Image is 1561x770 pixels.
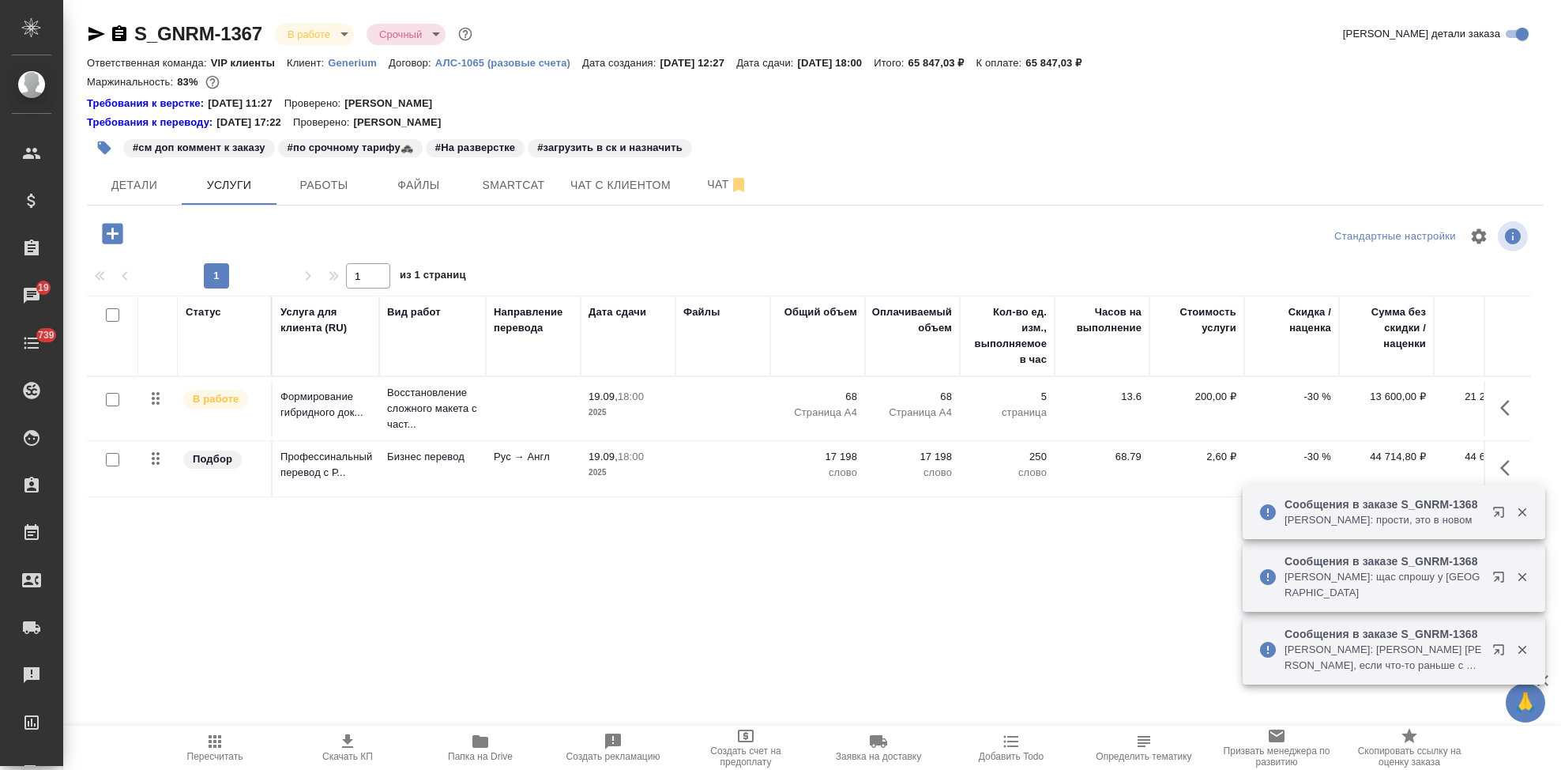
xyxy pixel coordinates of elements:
p: [PERSON_NAME] [353,115,453,130]
span: Посмотреть информацию [1498,221,1531,251]
button: Открыть в новой вкладке [1483,496,1521,534]
p: 21 216,00 ₽ [1442,389,1521,405]
p: Итого: [874,57,908,69]
p: Восстановление сложного макета с част... [387,385,478,432]
div: Файлы [683,304,720,320]
div: Оплачиваемый объем [872,304,952,336]
p: #На разверстке [435,140,515,156]
p: 83% [177,76,201,88]
button: Показать кнопки [1491,449,1529,487]
div: В работе [367,24,446,45]
p: 2,60 ₽ [1157,449,1236,465]
button: Доп статусы указывают на важность/срочность заказа [455,24,476,44]
span: Настроить таблицу [1460,217,1498,255]
p: Дата создания: [582,57,660,69]
button: Закрыть [1506,643,1538,657]
p: В работе [193,391,239,407]
p: Сообщения в заказе S_GNRM-1368 [1285,553,1482,569]
span: см доп коммент к заказу [122,140,276,153]
p: Клиент: [287,57,328,69]
p: 44 631,03 ₽ [1442,449,1521,465]
button: Закрыть [1506,505,1538,519]
p: Бизнес перевод [387,449,478,465]
p: 5 [968,389,1047,405]
button: Закрыть [1506,570,1538,584]
span: На разверстке [424,140,526,153]
p: Проверено: [293,115,354,130]
span: Услуги [191,176,267,195]
p: VIP клиенты [211,57,287,69]
p: 65 847,03 ₽ [1025,57,1093,69]
div: Скидка / наценка [1252,304,1331,336]
p: -30 % [1252,449,1331,465]
p: [DATE] 12:27 [660,57,737,69]
div: Общий объем [784,304,857,320]
p: 68 [873,389,952,405]
p: Рус → Англ [494,449,573,465]
p: 18:00 [618,451,644,462]
p: [PERSON_NAME]: щас спрошу у [GEOGRAPHIC_DATA] [1285,569,1482,601]
p: [PERSON_NAME] [344,96,444,111]
span: по срочному тарифу🚓 [276,140,424,153]
p: 2025 [589,465,668,481]
p: Generium [328,57,389,69]
p: К оплате: [976,57,1026,69]
span: Чат с клиентом [570,176,671,195]
p: [PERSON_NAME]: прости, это в новом [1285,512,1482,528]
button: В работе [283,28,335,41]
p: Формирование гибридного док... [280,389,371,421]
p: Подбор [193,451,232,467]
div: Часов на выполнение [1063,304,1142,336]
svg: Отписаться [729,176,748,194]
button: Скопировать ссылку для ЯМессенджера [87,25,106,43]
p: 18:00 [618,391,644,402]
p: 200,00 ₽ [1157,389,1236,405]
p: 65 847,03 ₽ [908,57,976,69]
div: В работе [275,24,354,45]
div: Стоимость услуги [1157,304,1236,336]
a: Требования к верстке: [87,96,208,111]
span: Чат [690,175,765,194]
p: #см доп коммент к заказу [133,140,265,156]
p: 17 198 [873,449,952,465]
p: страница [968,405,1047,421]
span: [PERSON_NAME] детали заказа [1343,26,1500,42]
span: 739 [28,327,64,343]
a: Generium [328,55,389,69]
button: Скопировать ссылку [110,25,129,43]
div: Сумма без скидки / наценки [1347,304,1426,352]
p: 19.09, [589,391,618,402]
p: 44 714,80 ₽ [1347,449,1426,465]
a: S_GNRM-1367 [134,23,262,44]
p: 68 [778,389,857,405]
div: Статус [186,304,221,320]
a: Требования к переводу: [87,115,216,130]
button: 9557.44 RUB; [202,72,223,92]
p: [DATE] 18:00 [798,57,875,69]
p: Сообщения в заказе S_GNRM-1368 [1285,626,1482,642]
p: слово [968,465,1047,481]
button: Открыть в новой вкладке [1483,561,1521,599]
p: слово [873,465,952,481]
p: #по срочному тарифу🚓 [288,140,413,156]
button: Добавить услугу [91,217,134,250]
td: 13.6 [1055,381,1149,436]
div: Кол-во ед. изм., выполняемое в час [968,304,1047,368]
a: АЛС-1065 (разовые счета) [435,55,582,69]
p: Страница А4 [778,405,857,421]
a: 739 [4,323,59,363]
p: Проверено: [284,96,345,111]
div: split button [1330,225,1460,249]
button: Срочный [374,28,427,41]
p: 19.09, [589,451,618,462]
div: Нажми, чтобы открыть папку с инструкцией [87,96,208,111]
p: [PERSON_NAME]: [PERSON_NAME] [PERSON_NAME], если что-то раньше с разверстки будет готово, то отда... [1285,642,1482,674]
span: 19 [28,280,58,296]
button: Добавить тэг [87,130,122,165]
p: Страница А4 [873,405,952,421]
p: АЛС-1065 (разовые счета) [435,57,582,69]
p: Профессинальный перевод с Р... [280,449,371,481]
p: Маржинальность: [87,76,177,88]
span: из 1 страниц [400,266,466,289]
p: #загрузить в ск и назначить [537,140,683,156]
